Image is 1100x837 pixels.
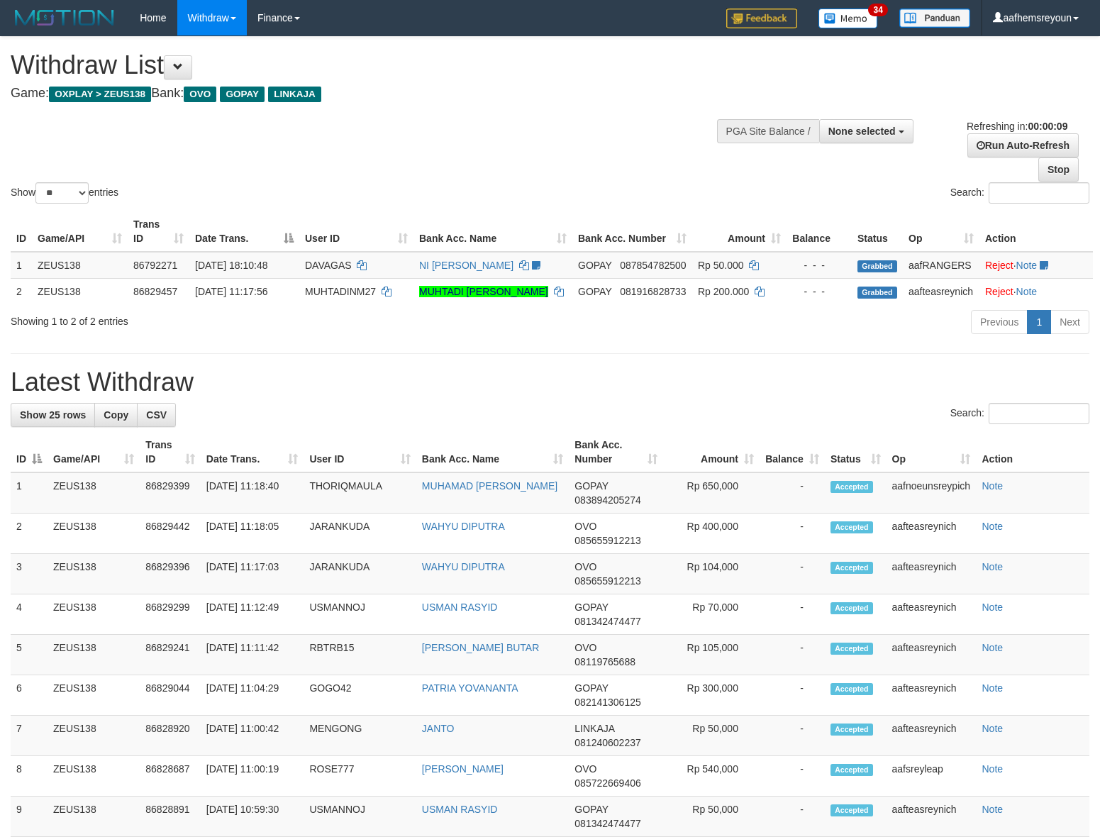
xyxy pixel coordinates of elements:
[976,432,1089,472] th: Action
[220,87,265,102] span: GOPAY
[189,211,299,252] th: Date Trans.: activate to sort column descending
[201,756,304,797] td: [DATE] 11:00:19
[825,432,887,472] th: Status: activate to sort column ascending
[1016,286,1038,297] a: Note
[11,594,48,635] td: 4
[982,682,1003,694] a: Note
[887,756,977,797] td: aafsreyleap
[20,409,86,421] span: Show 25 rows
[663,756,760,797] td: Rp 540,000
[663,472,760,514] td: Rp 650,000
[717,119,819,143] div: PGA Site Balance /
[967,121,1067,132] span: Refreshing in:
[195,286,267,297] span: [DATE] 11:17:56
[299,211,413,252] th: User ID: activate to sort column ascending
[201,554,304,594] td: [DATE] 11:17:03
[11,756,48,797] td: 8
[422,642,539,653] a: [PERSON_NAME] BUTAR
[422,480,557,492] a: MUHAMAD [PERSON_NAME]
[304,554,416,594] td: JARANKUDA
[887,797,977,837] td: aafteasreynich
[422,804,498,815] a: USMAN RASYID
[852,211,903,252] th: Status
[663,554,760,594] td: Rp 104,000
[903,252,979,279] td: aafRANGERS
[663,797,760,837] td: Rp 50,000
[422,763,504,775] a: [PERSON_NAME]
[201,594,304,635] td: [DATE] 11:12:49
[760,635,825,675] td: -
[11,182,118,204] label: Show entries
[574,480,608,492] span: GOPAY
[201,514,304,554] td: [DATE] 11:18:05
[760,472,825,514] td: -
[982,521,1003,532] a: Note
[48,554,140,594] td: ZEUS138
[140,432,201,472] th: Trans ID: activate to sort column ascending
[760,675,825,716] td: -
[574,602,608,613] span: GOPAY
[574,697,640,708] span: Copy 082141306125 to clipboard
[967,133,1079,157] a: Run Auto-Refresh
[104,409,128,421] span: Copy
[11,309,448,328] div: Showing 1 to 2 of 2 entries
[413,211,572,252] th: Bank Acc. Name: activate to sort column ascending
[569,432,662,472] th: Bank Acc. Number: activate to sort column ascending
[887,472,977,514] td: aafnoeunsreypich
[982,480,1003,492] a: Note
[663,432,760,472] th: Amount: activate to sort column ascending
[574,535,640,546] span: Copy 085655912213 to clipboard
[48,472,140,514] td: ZEUS138
[128,211,189,252] th: Trans ID: activate to sort column ascending
[868,4,887,16] span: 34
[11,675,48,716] td: 6
[828,126,896,137] span: None selected
[903,211,979,252] th: Op: activate to sort column ascending
[11,514,48,554] td: 2
[760,797,825,837] td: -
[663,635,760,675] td: Rp 105,000
[857,287,897,299] span: Grabbed
[985,286,1013,297] a: Reject
[819,119,913,143] button: None selected
[304,514,416,554] td: JARANKUDA
[578,286,611,297] span: GOPAY
[140,514,201,554] td: 86829442
[11,87,719,101] h4: Game: Bank:
[663,716,760,756] td: Rp 50,000
[1027,310,1051,334] a: 1
[887,594,977,635] td: aafteasreynich
[48,756,140,797] td: ZEUS138
[574,818,640,829] span: Copy 081342474477 to clipboard
[48,675,140,716] td: ZEUS138
[416,432,569,472] th: Bank Acc. Name: activate to sort column ascending
[760,756,825,797] td: -
[620,286,686,297] span: Copy 081916828733 to clipboard
[574,575,640,587] span: Copy 085655912213 to clipboard
[419,286,548,297] a: MUHTADI [PERSON_NAME]
[574,804,608,815] span: GOPAY
[572,211,692,252] th: Bank Acc. Number: activate to sort column ascending
[11,278,32,304] td: 2
[887,635,977,675] td: aafteasreynich
[11,797,48,837] td: 9
[887,716,977,756] td: aafteasreynich
[663,675,760,716] td: Rp 300,000
[830,643,873,655] span: Accepted
[49,87,151,102] span: OXPLAY > ZEUS138
[11,432,48,472] th: ID: activate to sort column descending
[201,675,304,716] td: [DATE] 11:04:29
[11,403,95,427] a: Show 25 rows
[574,723,614,734] span: LINKAJA
[830,562,873,574] span: Accepted
[787,211,852,252] th: Balance
[140,472,201,514] td: 86829399
[140,797,201,837] td: 86828891
[692,211,787,252] th: Amount: activate to sort column ascending
[201,797,304,837] td: [DATE] 10:59:30
[140,716,201,756] td: 86828920
[11,716,48,756] td: 7
[979,278,1093,304] td: ·
[979,252,1093,279] td: ·
[48,514,140,554] td: ZEUS138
